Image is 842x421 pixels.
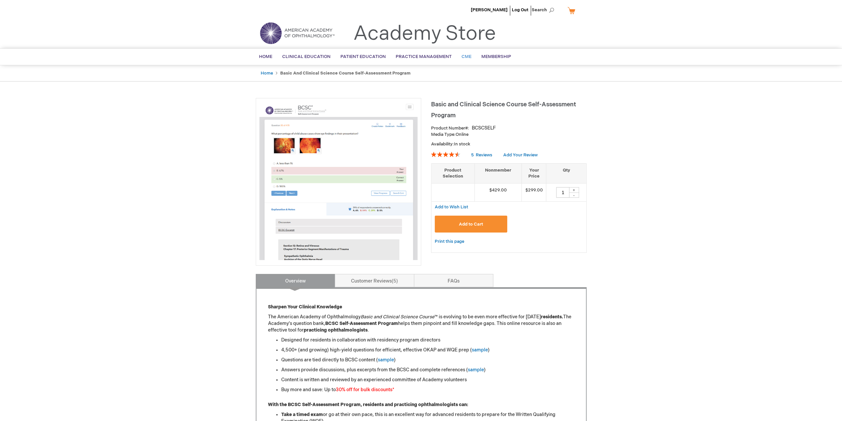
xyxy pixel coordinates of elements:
[541,314,563,320] strong: residents.
[378,357,394,363] a: sample
[431,132,587,138] p: Online
[454,141,470,147] span: In stock
[462,54,471,59] span: CME
[476,152,492,158] span: Reviews
[512,7,528,13] a: Log Out
[281,387,574,393] li: Buy more and save: Up to
[282,54,331,59] span: Clinical Education
[281,347,574,353] li: 4,500+ (and growing) high-yield questions for efficient, effective OKAP and WQE prep ( )
[336,387,392,393] font: 30% off for bulk discounts
[472,347,488,353] a: sample
[361,314,434,320] em: Basic and Clinical Science Course
[281,337,574,343] li: Designed for residents in collaboration with residency program directors
[414,274,493,287] a: FAQs
[281,357,574,363] li: Questions are tied directly to BCSC content ( )
[256,274,335,287] a: Overview
[481,54,511,59] span: Membership
[325,321,398,326] strong: BCSC Self-Assessment Program
[503,152,538,158] a: Add Your Review
[435,216,508,233] button: Add to Cart
[259,102,418,260] img: Basic and Clinical Science Course Self-Assessment Program
[431,152,460,157] div: 92%
[472,125,496,132] div: BCSCSELF
[471,152,493,158] a: 5 Reviews
[280,71,411,76] strong: Basic and Clinical Science Course Self-Assessment Program
[468,367,484,373] a: sample
[396,54,452,59] span: Practice Management
[569,187,579,193] div: +
[471,7,508,13] a: [PERSON_NAME]
[556,187,569,198] input: Qty
[474,163,522,183] th: Nonmember
[435,237,464,246] a: Print this page
[546,163,586,183] th: Qty
[431,126,469,131] strong: Product Number
[281,377,574,383] li: Content is written and reviewed by an experienced committee of Academy volunteers
[431,141,587,147] p: Availability:
[340,54,386,59] span: Patient Education
[522,163,546,183] th: Your Price
[268,402,468,407] strong: With the BCSC Self-Assessment Program, residents and practicing ophthalmologists can:
[261,71,273,76] a: Home
[259,54,272,59] span: Home
[459,222,483,227] span: Add to Cart
[435,204,468,210] a: Add to Wish List
[431,132,456,137] strong: Media Type:
[281,367,574,373] li: Answers provide discussions, plus excerpts from the BCSC and complete references ( )
[532,3,557,17] span: Search
[335,274,414,287] a: Customer Reviews5
[431,101,576,119] span: Basic and Clinical Science Course Self-Assessment Program
[471,152,474,158] span: 5
[268,314,574,334] p: The American Academy of Ophthalmology ™ is evolving to be even more effective for [DATE] The Acad...
[304,327,368,333] strong: practicing ophthalmologists
[353,22,496,46] a: Academy Store
[392,278,398,284] span: 5
[281,412,323,417] strong: Take a timed exam
[522,183,546,201] td: $299.00
[268,304,342,310] strong: Sharpen Your Clinical Knowledge
[431,163,475,183] th: Product Selection
[474,183,522,201] td: $429.00
[569,192,579,198] div: -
